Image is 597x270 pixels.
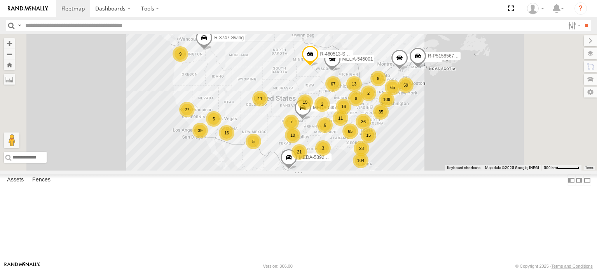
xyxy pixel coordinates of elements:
[297,94,313,110] div: 15
[585,166,594,169] a: Terms
[353,153,368,168] div: 104
[583,174,591,186] label: Hide Summary Table
[342,124,358,139] div: 65
[192,123,208,138] div: 39
[428,53,468,59] span: R-P5158567-Swing
[385,80,400,95] div: 65
[346,76,362,92] div: 13
[214,35,244,40] span: R-3747-Swing
[361,127,376,143] div: 15
[574,2,587,15] i: ?
[283,115,299,130] div: 7
[575,174,583,186] label: Dock Summary Table to the Right
[370,71,386,86] div: 9
[552,264,593,268] a: Terms and Conditions
[299,155,339,160] span: MEDA-539283-Roll
[379,92,395,107] div: 109
[252,91,268,106] div: 11
[4,132,19,148] button: Drag Pegman onto the map to open Street View
[4,262,40,270] a: Visit our Website
[541,165,581,171] button: Map Scale: 500 km per 53 pixels
[179,102,195,117] div: 27
[348,91,364,106] div: 9
[28,175,54,186] label: Fences
[263,264,293,268] div: Version: 306.00
[584,87,597,98] label: Map Settings
[333,110,348,126] div: 11
[361,85,376,101] div: 2
[354,141,369,156] div: 23
[565,20,582,31] label: Search Filter Options
[410,55,450,61] span: MEDA-534010-Roll
[515,264,593,268] div: © Copyright 2025 -
[356,114,371,129] div: 36
[16,20,23,31] label: Search Query
[4,49,15,59] button: Zoom out
[336,99,351,114] div: 16
[342,56,373,61] span: MEDA-545001
[315,140,331,156] div: 3
[485,165,539,170] span: Map data ©2025 Google, INEGI
[206,111,222,127] div: 5
[313,105,353,110] span: MEDA-535101-Roll
[447,165,480,171] button: Keyboard shortcuts
[317,117,333,133] div: 6
[285,127,300,143] div: 10
[4,74,15,85] label: Measure
[373,104,389,120] div: 35
[4,59,15,70] button: Zoom Home
[320,51,355,57] span: R-460513-Swing
[4,38,15,49] button: Zoom in
[567,174,575,186] label: Dock Summary Table to the Left
[173,46,188,62] div: 9
[398,77,414,93] div: 59
[524,3,547,14] div: Jerry Constable
[246,134,261,149] div: 5
[325,76,341,92] div: 67
[544,165,557,170] span: 500 km
[314,96,330,112] div: 2
[8,6,48,11] img: rand-logo.svg
[219,125,234,141] div: 16
[3,175,28,186] label: Assets
[292,144,307,160] div: 21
